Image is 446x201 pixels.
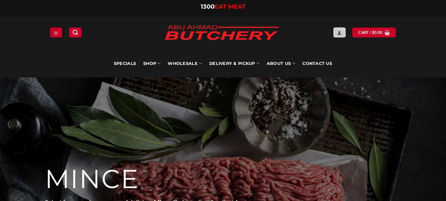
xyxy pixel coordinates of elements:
[159,21,284,46] img: Abu Ahmad Butchery
[201,3,246,10] a: 1300EAT MEAT
[352,27,396,37] a: View cart
[333,27,345,37] a: Login
[372,29,374,35] span: $
[215,3,246,10] span: EAT MEAT
[267,50,295,77] a: About Us
[45,163,139,195] span: MINCE
[50,27,62,37] a: Menu
[69,27,82,37] a: Search
[201,3,215,10] span: 1300
[143,50,160,77] a: SHOP
[209,50,259,77] a: Delivery & Pickup
[114,50,136,77] a: Specials
[168,50,202,77] a: Wholesale
[372,30,383,34] bdi: 0.00
[302,50,332,77] a: Contact Us
[359,29,382,35] span: Cart /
